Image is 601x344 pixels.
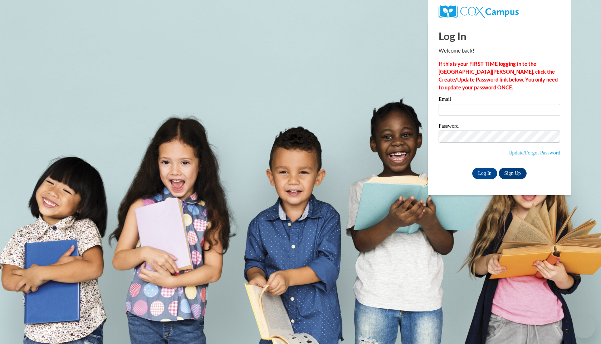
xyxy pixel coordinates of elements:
[472,168,497,179] input: Log In
[439,97,560,104] label: Email
[508,150,560,156] a: Update/Forgot Password
[439,5,560,18] a: COX Campus
[572,315,595,338] iframe: Button to launch messaging window
[439,123,560,131] label: Password
[439,29,560,43] h1: Log In
[499,168,527,179] a: Sign Up
[439,47,560,55] p: Welcome back!
[439,61,558,90] strong: If this is your FIRST TIME logging in to the [GEOGRAPHIC_DATA][PERSON_NAME], click the Create/Upd...
[439,5,519,18] img: COX Campus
